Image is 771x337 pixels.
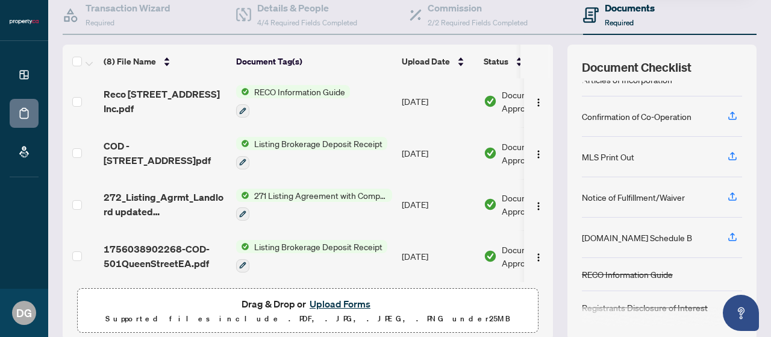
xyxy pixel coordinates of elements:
span: Status [484,55,508,68]
h4: Commission [428,1,528,15]
img: Logo [534,253,543,262]
span: 4/4 Required Fields Completed [257,18,357,27]
div: RECO Information Guide [582,268,673,281]
th: (8) File Name [99,45,231,78]
span: Document Approved [502,140,576,166]
button: Status IconListing Brokerage Deposit Receipt [236,240,387,272]
span: 2/2 Required Fields Completed [428,18,528,27]
button: Upload Forms [306,296,374,312]
button: Status Icon271 Listing Agreement with Company Schedule A [236,189,392,221]
span: (8) File Name [104,55,156,68]
span: Listing Brokerage Deposit Receipt [249,240,387,253]
div: Registrants Disclosure of Interest [582,301,708,314]
img: Document Status [484,95,497,108]
button: Logo [529,195,548,214]
img: Document Status [484,198,497,211]
div: Confirmation of Co-Operation [582,110,691,123]
td: [DATE] [397,75,479,127]
h4: Transaction Wizard [86,1,170,15]
img: Logo [534,150,543,159]
h4: Details & People [257,1,357,15]
span: Drag & Drop orUpload FormsSupported files include .PDF, .JPG, .JPEG, .PNG under25MB [78,289,538,333]
span: Document Approved [502,88,576,115]
span: COD - [STREET_ADDRESS]pdf [104,139,226,168]
td: [DATE] [397,179,479,231]
button: Status IconRECO Information Guide [236,85,350,118]
div: MLS Print Out [582,150,634,163]
img: Status Icon [236,137,249,150]
th: Document Tag(s) [231,45,397,78]
td: [DATE] [397,230,479,282]
p: Supported files include .PDF, .JPG, .JPEG, .PNG under 25 MB [85,312,531,326]
img: Logo [534,201,543,211]
img: Status Icon [236,189,249,202]
span: Document Approved [502,243,576,269]
img: Status Icon [236,240,249,253]
span: Document Approved [502,191,576,218]
span: Required [86,18,114,27]
span: Required [605,18,634,27]
span: RECO Information Guide [249,85,350,98]
img: logo [10,18,39,25]
span: 272_Listing_Agrmt_Landlord updated [STREET_ADDRESS]pdf [104,190,226,219]
th: Status [479,45,581,78]
span: Upload Date [402,55,450,68]
img: Logo [534,98,543,107]
button: Logo [529,247,548,266]
span: Drag & Drop or [242,296,374,312]
button: Logo [529,143,548,163]
button: Open asap [723,295,759,331]
span: DG [16,304,32,321]
div: Notice of Fulfillment/Waiver [582,191,685,204]
span: Reco [STREET_ADDRESS] Inc.pdf [104,87,226,116]
img: Document Status [484,250,497,263]
button: Logo [529,92,548,111]
div: [DOMAIN_NAME] Schedule B [582,231,692,244]
th: Upload Date [397,45,479,78]
span: 1756038902268-COD-501QueenStreetEA.pdf [104,242,226,271]
span: Listing Brokerage Deposit Receipt [249,137,387,150]
span: 271 Listing Agreement with Company Schedule A [249,189,392,202]
img: Status Icon [236,85,249,98]
button: Status IconListing Brokerage Deposit Receipt [236,137,387,169]
td: [DATE] [397,127,479,179]
span: Document Checklist [582,59,691,76]
h4: Documents [605,1,655,15]
img: Document Status [484,146,497,160]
